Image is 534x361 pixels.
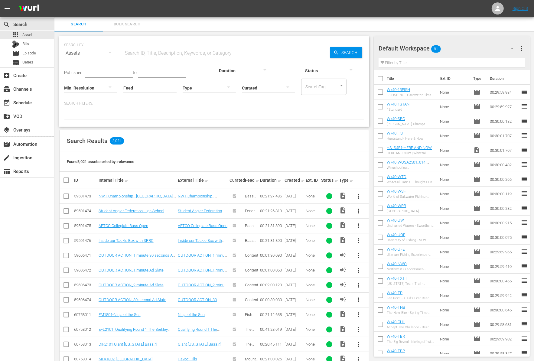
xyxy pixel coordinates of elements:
div: 1Standard [387,108,409,112]
span: Published: [64,70,83,75]
span: Episode [473,248,480,255]
div: [US_STATE] Team Trail - Kickstarting the Season at [PERSON_NAME] [PERSON_NAME] [387,282,435,286]
a: Wk40-UW [387,218,404,223]
td: 00:30:00.075 [487,230,521,245]
div: World of Saltwater Fishing - Mahi & Pasta [387,195,435,199]
span: reorder [521,219,528,226]
td: 00:29:58.347 [487,346,521,361]
span: Found 3,021 assets sorted by: relevance [67,159,134,164]
span: Bass Pro Shop's Fisherman's Handbook [245,238,258,270]
a: Wk40-CHL [387,320,405,324]
span: reorder [521,320,528,328]
span: to [133,70,137,75]
div: 59606473 [74,283,97,287]
a: Wk40-WUSA2501_014-[US_STATE] Ringnecks [387,160,429,169]
div: The Next Bite - Spring-Time Great Lakes Walleyes on [GEOGRAPHIC_DATA] [387,311,435,315]
span: more_vert [355,296,363,304]
span: The Elite Fishing League [245,327,258,345]
div: 00:01:30.090 [260,253,283,258]
div: [PERSON_NAME] Champs - Techron Mega Bass [387,122,435,126]
span: reorder [521,350,528,357]
div: None [306,194,319,198]
span: Episode [473,89,480,96]
span: Fish Mavericks [245,312,256,326]
span: Schedule [3,99,10,106]
span: Episode [473,161,480,168]
span: more_vert [518,45,525,52]
span: reorder [521,233,528,241]
div: ID [74,178,97,183]
div: 00:21:31.390 [260,238,283,243]
span: reorder [521,204,528,212]
td: 00:29:59.965 [487,245,521,259]
div: External Title [178,177,228,184]
a: OUTDOOR ACTION_2 minute Ad Slate [99,283,164,287]
span: Episode [473,234,480,241]
span: Episode [473,132,480,139]
td: 00:30:00.266 [487,172,521,187]
div: 13 FISHING - Hardwater Films [387,93,431,97]
div: [DATE] [285,268,304,272]
td: None [438,143,471,158]
span: Search [339,47,362,58]
a: Wk40-SBC [387,116,405,121]
div: None [306,209,319,213]
div: 59501474 [74,209,97,213]
span: more_vert [355,311,363,318]
a: FM1801-Ninja of the Sea [99,312,141,317]
span: Automation [3,141,10,148]
span: sort [301,177,306,183]
td: None [438,216,471,230]
a: HS_S4E1-HERE AND NOW [387,145,432,150]
span: sort [350,177,355,183]
a: Sign Out [513,6,528,11]
span: 81 [431,43,441,55]
div: Huntstand - Here & Now [387,137,423,141]
div: [DATE] [285,342,304,346]
div: None [306,312,319,317]
button: more_vert [352,219,366,233]
a: Wk40-TBR [387,334,405,339]
a: Ninja of the Sea [178,312,205,317]
td: None [438,187,471,201]
div: Duration [260,177,283,184]
span: more_vert [355,341,363,348]
span: reorder [521,161,528,168]
a: Inside our Tackle Box with SPRO [178,238,224,247]
span: Episode [473,350,480,357]
a: Qualifying Round 1 The Berkley Fishing Bash [178,327,220,336]
div: Wingshooting [GEOGRAPHIC_DATA] - [US_STATE] Ringnecks [387,166,435,170]
span: Video [339,311,347,318]
button: more_vert [352,189,366,203]
div: 59606474 [74,298,97,302]
div: 00:21:12.638 [260,312,283,317]
a: Wk40-UFE [387,247,405,252]
a: Wk40-NWO [387,262,407,266]
div: [DATE] [285,283,304,287]
div: 60758012 [74,327,97,332]
a: AFTCO Collegiate Bass Open [178,223,227,228]
span: sort [125,177,130,183]
button: Search [330,47,362,58]
span: Episode [473,219,480,226]
span: Content [245,298,258,302]
div: 59501476 [74,238,97,243]
span: Content [245,283,258,287]
a: Wk40-WTD [387,174,406,179]
span: more_vert [355,252,363,259]
div: None [306,283,319,287]
a: Student Angler Federation High School Fishing’s World Finals [178,209,225,222]
span: sort [205,177,210,183]
button: more_vert [352,278,366,292]
span: Search [3,21,10,28]
span: Bits [22,41,29,47]
div: [GEOGRAPHIC_DATA] - [GEOGRAPHIC_DATA] [387,209,435,213]
a: OUTDOOR ACTION_1 minute 30 seconds Ad Slate [178,253,228,262]
span: reorder [521,277,528,284]
span: Series [12,59,19,66]
span: Episode [473,205,480,212]
button: more_vert [518,41,525,56]
button: more_vert [352,307,366,322]
span: Episode [473,190,480,197]
div: [DATE] [285,194,304,198]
